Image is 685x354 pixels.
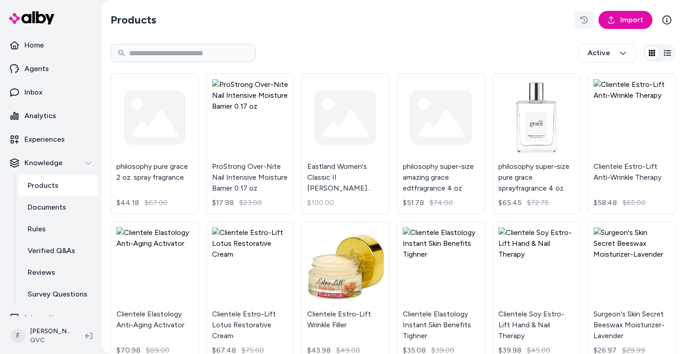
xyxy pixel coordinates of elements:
[24,134,65,145] p: Experiences
[28,245,75,256] p: Verified Q&As
[11,329,25,343] span: F
[588,73,676,214] a: Clientele Estro-Lift Anti-Wrinkle TherapyClientele Estro-Lift Anti-Wrinkle Therapy$58.48$65.00
[28,202,66,213] p: Documents
[24,312,66,323] p: Integrations
[28,267,55,278] p: Reviews
[301,73,390,214] a: Eastland Women's Classic II [PERSON_NAME] Loafers, Size 8-1/2 Wide, Mecca__$100.00
[24,40,44,51] p: Home
[19,175,98,196] a: Products
[4,152,98,174] button: Knowledge
[19,283,98,305] a: Survey Questions
[620,14,643,25] span: Import
[4,105,98,127] a: Analytics
[4,307,98,329] a: Integrations
[30,327,71,336] p: [PERSON_NAME]
[492,73,581,214] a: philosophy super-size pure grace sprayfragrance 4 oz.philosophy super-size pure grace sprayfragra...
[19,196,98,218] a: Documents
[397,73,485,214] a: philosophy super-size amazing grace edtfragrance 4 oz$51.78$74.00
[19,262,98,283] a: Reviews
[111,13,156,27] h2: Products
[24,63,49,74] p: Agents
[28,224,46,234] p: Rules
[4,58,98,80] a: Agents
[111,73,199,214] a: philosophy pure grace 2 oz. spray fragrance$44.18$67.00
[24,110,56,121] p: Analytics
[4,129,98,150] a: Experiences
[24,87,43,98] p: Inbox
[28,289,87,300] p: Survey Questions
[30,336,71,345] span: QVC
[4,81,98,103] a: Inbox
[4,34,98,56] a: Home
[19,240,98,262] a: Verified Q&As
[5,321,78,350] button: F[PERSON_NAME]QVC
[24,158,63,168] p: Knowledge
[598,11,652,29] a: Import
[19,218,98,240] a: Rules
[9,11,54,24] img: alby Logo
[578,43,636,62] button: Active
[206,73,294,214] a: ProStrong Over-Nite Nail Intensive Moisture Barrier 0.17 ozProStrong Over-Nite Nail Intensive Moi...
[28,180,58,191] p: Products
